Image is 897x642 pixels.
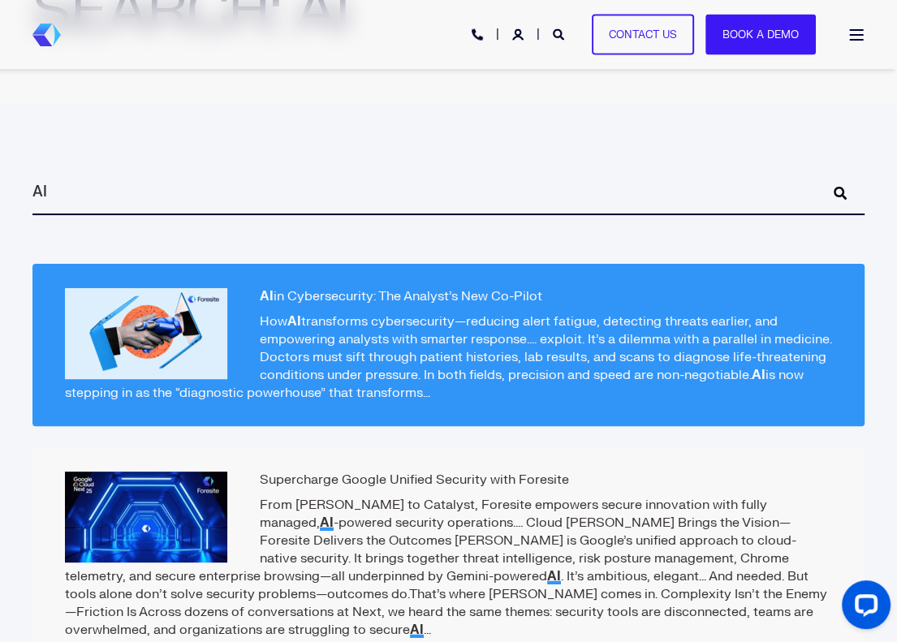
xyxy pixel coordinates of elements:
h2: Supercharge Google Unified Security with Foresite [65,472,832,488]
a: Open Burger Menu [840,21,873,49]
p: From [PERSON_NAME] to Catalyst, Foresite empowers secure innovation with fully managed, -powered ... [65,496,832,639]
span: AI [260,288,274,304]
p: How transforms cybersecurity—reducing alert fatigue, detecting threats earlier, and empowering an... [65,312,832,402]
a: Book a Demo [705,14,816,55]
a: Back to Home [32,24,61,46]
iframe: LiveChat chat widget [829,574,897,642]
span: AI [410,622,424,638]
a: AIin Cybersecurity: The Analyst’s New Co-Pilot HowAItransforms cybersecurity—reducing alert fatig... [32,264,865,426]
a: Contact Us [592,14,694,55]
span: AI [752,367,765,383]
img: Foresite brand mark, a hexagon shape of blues with a directional arrow to the right hand side [32,24,61,46]
button: Perform Search [830,183,850,203]
input: Search [32,170,865,215]
a: Login [512,27,527,41]
span: AI [547,568,561,584]
span: AI [287,313,301,330]
span: AI [320,515,334,531]
a: Open Search [553,27,567,41]
h2: in Cybersecurity: The Analyst’s New Co-Pilot [65,288,832,304]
